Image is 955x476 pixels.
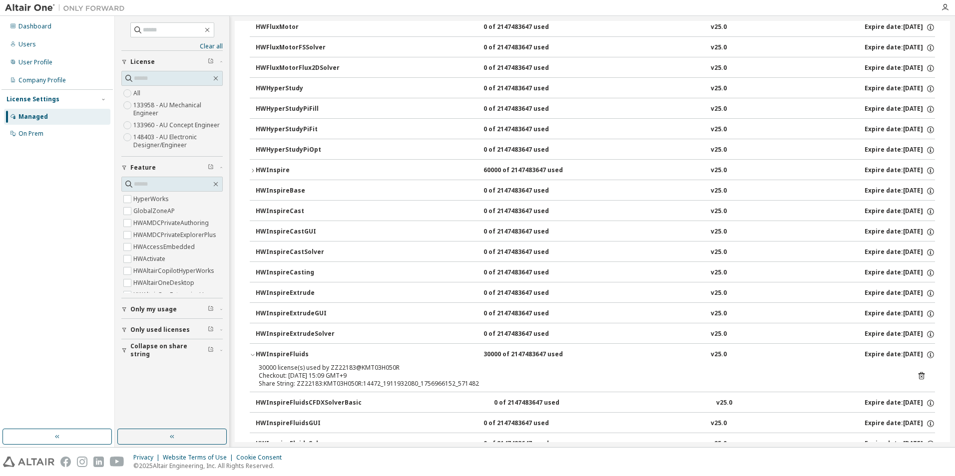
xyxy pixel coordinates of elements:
[716,399,732,408] div: v25.0
[256,241,935,263] button: HWInspireCastSolver0 of 2147483647 usedv25.0Expire date:[DATE]
[711,309,727,318] div: v25.0
[133,289,215,301] label: HWAltairOneEnterpriseUser
[711,289,727,298] div: v25.0
[256,201,935,223] button: HWInspireCast0 of 2147483647 usedv25.0Expire date:[DATE]
[711,207,727,216] div: v25.0
[711,166,727,175] div: v25.0
[133,277,196,289] label: HWAltairOneDesktop
[130,342,208,358] span: Collapse on share string
[483,125,573,134] div: 0 of 2147483647 used
[77,457,87,467] img: instagram.svg
[865,419,935,428] div: Expire date: [DATE]
[121,319,223,341] button: Only used licenses
[256,399,362,408] div: HWInspireFluidsCFDXSolverBasic
[121,42,223,50] a: Clear all
[256,303,935,325] button: HWInspireExtrudeGUI0 of 2147483647 usedv25.0Expire date:[DATE]
[121,339,223,361] button: Collapse on share string
[483,146,573,155] div: 0 of 2147483647 used
[256,323,935,345] button: HWInspireExtrudeSolver0 of 2147483647 usedv25.0Expire date:[DATE]
[133,217,211,229] label: HWAMDCPrivateAuthoring
[250,344,935,366] button: HWInspireFluids30000 of 2147483647 usedv25.0Expire date:[DATE]
[256,221,935,243] button: HWInspireCastGUI0 of 2147483647 usedv25.0Expire date:[DATE]
[259,364,902,372] div: 30000 license(s) used by ZZ22183@KMT03H050R
[18,113,48,121] div: Managed
[711,105,727,114] div: v25.0
[711,440,727,449] div: v25.0
[208,346,214,354] span: Clear filter
[208,164,214,172] span: Clear filter
[865,166,935,175] div: Expire date: [DATE]
[865,146,935,155] div: Expire date: [DATE]
[133,193,171,205] label: HyperWorks
[18,130,43,138] div: On Prem
[133,87,142,99] label: All
[711,350,727,359] div: v25.0
[256,289,346,298] div: HWInspireExtrude
[483,166,573,175] div: 60000 of 2147483647 used
[256,419,346,428] div: HWInspireFluidsGUI
[130,58,155,66] span: License
[256,433,935,455] button: HWInspireFluidsSolver0 of 2147483647 usedv25.0Expire date:[DATE]
[711,146,727,155] div: v25.0
[256,43,346,52] div: HWFluxMotorFSSolver
[483,309,573,318] div: 0 of 2147483647 used
[133,99,223,119] label: 133958 - AU Mechanical Engineer
[483,43,573,52] div: 0 of 2147483647 used
[483,207,573,216] div: 0 of 2147483647 used
[865,187,935,196] div: Expire date: [DATE]
[256,84,346,93] div: HWHyperStudy
[256,125,346,134] div: HWHyperStudyPiFit
[256,23,346,32] div: HWFluxMotor
[865,440,935,449] div: Expire date: [DATE]
[256,139,935,161] button: HWHyperStudyPiOpt0 of 2147483647 usedv25.0Expire date:[DATE]
[256,413,935,435] button: HWInspireFluidsGUI0 of 2147483647 usedv25.0Expire date:[DATE]
[483,289,573,298] div: 0 of 2147483647 used
[256,207,346,216] div: HWInspireCast
[256,119,935,141] button: HWHyperStudyPiFit0 of 2147483647 usedv25.0Expire date:[DATE]
[711,330,727,339] div: v25.0
[483,105,573,114] div: 0 of 2147483647 used
[711,419,727,428] div: v25.0
[711,248,727,257] div: v25.0
[133,241,197,253] label: HWAccessEmbedded
[259,380,902,388] div: Share String: ZZ22183:KMT03H050R:14472_1911932080_1756966152_571482
[865,23,935,32] div: Expire date: [DATE]
[256,187,346,196] div: HWInspireBase
[865,43,935,52] div: Expire date: [DATE]
[483,187,573,196] div: 0 of 2147483647 used
[208,326,214,334] span: Clear filter
[133,119,222,131] label: 133960 - AU Concept Engineer
[130,326,190,334] span: Only used licenses
[256,57,935,79] button: HWFluxMotorFlux2DSolver0 of 2147483647 usedv25.0Expire date:[DATE]
[483,248,573,257] div: 0 of 2147483647 used
[130,164,156,172] span: Feature
[256,330,346,339] div: HWInspireExtrudeSolver
[483,330,573,339] div: 0 of 2147483647 used
[865,248,935,257] div: Expire date: [DATE]
[483,268,573,277] div: 0 of 2147483647 used
[163,454,236,462] div: Website Terms of Use
[133,462,288,470] p: © 2025 Altair Engineering, Inc. All Rights Reserved.
[865,228,935,237] div: Expire date: [DATE]
[256,440,346,449] div: HWInspireFluidsSolver
[256,262,935,284] button: HWInspireCasting0 of 2147483647 usedv25.0Expire date:[DATE]
[865,309,935,318] div: Expire date: [DATE]
[256,105,346,114] div: HWHyperStudyPiFill
[208,58,214,66] span: Clear filter
[865,399,935,408] div: Expire date: [DATE]
[865,350,935,359] div: Expire date: [DATE]
[483,84,573,93] div: 0 of 2147483647 used
[256,166,346,175] div: HWInspire
[259,372,902,380] div: Checkout: [DATE] 15:09 GMT+9
[133,131,223,151] label: 148403 - AU Electronic Designer/Engineer
[60,457,71,467] img: facebook.svg
[6,95,59,103] div: License Settings
[18,40,36,48] div: Users
[256,350,346,359] div: HWInspireFluids
[494,399,584,408] div: 0 of 2147483647 used
[711,43,727,52] div: v25.0
[256,180,935,202] button: HWInspireBase0 of 2147483647 usedv25.0Expire date:[DATE]
[711,228,727,237] div: v25.0
[133,229,218,241] label: HWAMDCPrivateExplorerPlus
[256,268,346,277] div: HWInspireCasting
